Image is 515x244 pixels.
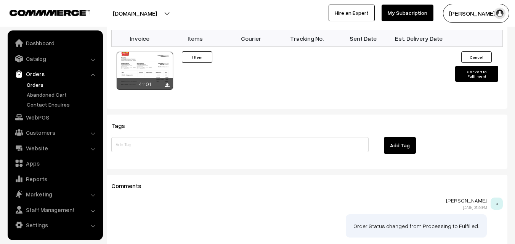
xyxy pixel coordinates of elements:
button: 1 Item [182,51,212,63]
a: Apps [10,156,100,170]
a: Website [10,141,100,155]
img: user [494,8,505,19]
a: WebPOS [10,110,100,124]
a: Settings [10,218,100,232]
button: [DOMAIN_NAME] [86,4,184,23]
th: Tracking No. [279,30,335,47]
a: Hire an Expert [329,5,375,21]
a: Dashboard [10,36,100,50]
th: Sent Date [335,30,391,47]
p: Order Status changed from Processing to Fulfilled. [353,222,479,230]
th: Est. Delivery Date [391,30,447,47]
a: Abandoned Cart [25,91,100,99]
a: Contact Enquires [25,100,100,108]
a: Catalog [10,52,100,65]
span: s [491,198,503,210]
span: Comments [111,182,151,190]
button: Add Tag [384,137,416,154]
button: Convert to Fulfilment [455,66,498,82]
input: Add Tag [111,137,369,152]
div: 41101 [117,78,173,90]
button: [PERSON_NAME] s… [443,4,509,23]
a: Marketing [10,187,100,201]
th: Invoice [112,30,168,47]
th: Items [167,30,223,47]
a: Reports [10,172,100,186]
a: Customers [10,126,100,139]
button: Cancel [461,51,492,63]
a: My Subscription [382,5,433,21]
a: Orders [10,67,100,81]
img: COMMMERCE [10,10,90,16]
p: [PERSON_NAME] [111,198,487,204]
a: COMMMERCE [10,8,76,17]
a: Orders [25,81,100,89]
span: [DATE] 01:23 PM [463,205,487,210]
span: Tags [111,122,134,129]
a: Staff Management [10,203,100,217]
th: Courier [223,30,279,47]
